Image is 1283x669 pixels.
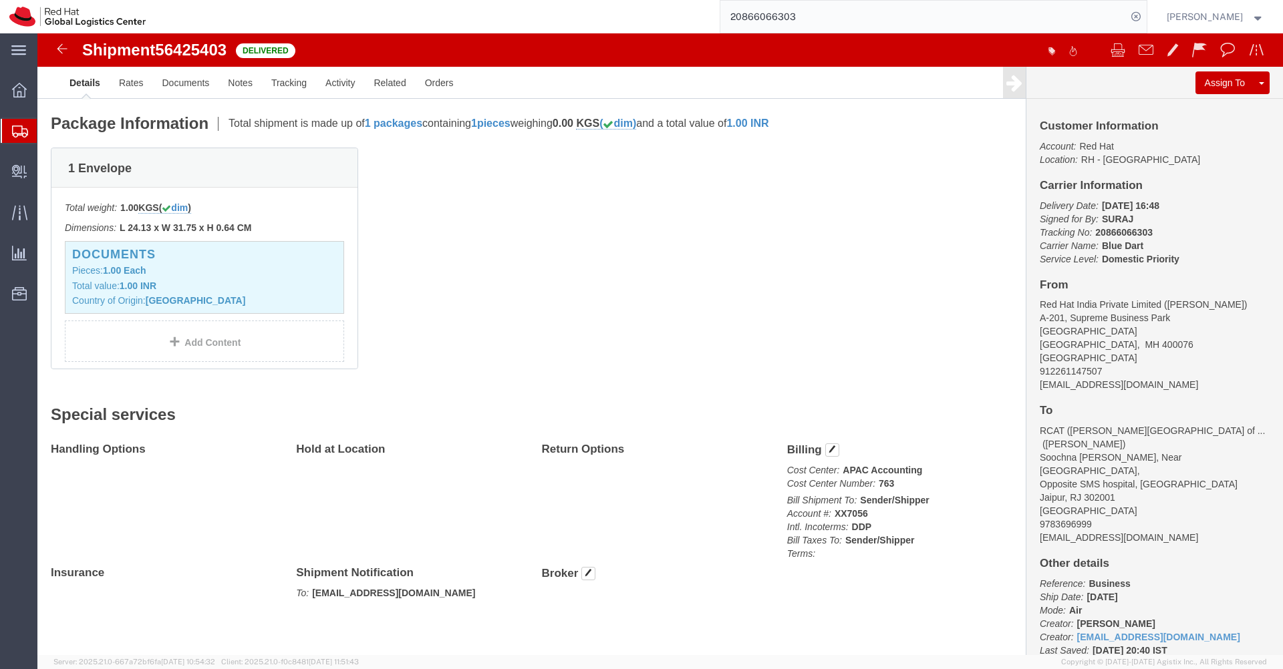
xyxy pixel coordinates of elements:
[1166,9,1265,25] button: [PERSON_NAME]
[161,658,215,666] span: [DATE] 10:54:32
[1061,656,1267,668] span: Copyright © [DATE]-[DATE] Agistix Inc., All Rights Reserved
[720,1,1127,33] input: Search for shipment number, reference number
[309,658,359,666] span: [DATE] 11:51:43
[221,658,359,666] span: Client: 2025.21.0-f0c8481
[37,33,1283,655] iframe: FS Legacy Container
[9,7,146,27] img: logo
[53,658,215,666] span: Server: 2025.21.0-667a72bf6fa
[1167,9,1243,24] span: Nilesh Shinde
